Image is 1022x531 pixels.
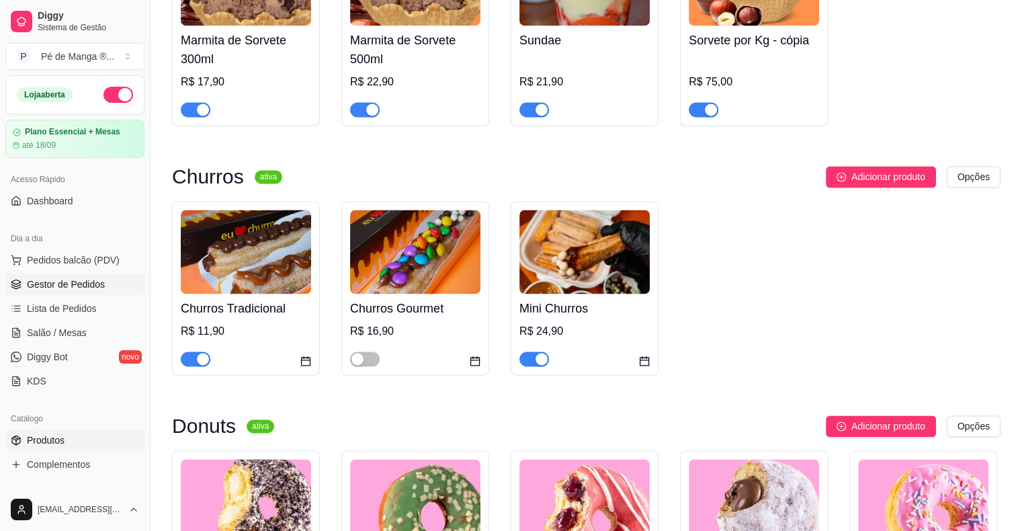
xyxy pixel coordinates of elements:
[181,31,311,69] h4: Marmita de Sorvete 300ml
[22,140,56,151] article: até 18/09
[300,356,311,366] span: calendar
[38,504,123,515] span: [EMAIL_ADDRESS][DOMAIN_NAME]
[5,370,144,392] a: KDS
[25,127,120,137] article: Plano Essencial + Mesas
[470,356,480,366] span: calendar
[851,419,925,434] span: Adicionar produto
[350,31,480,69] h4: Marmita de Sorvete 500ml
[27,326,87,339] span: Salão / Mesas
[38,10,139,22] span: Diggy
[519,323,650,339] div: R$ 24,90
[5,120,144,158] a: Plano Essencial + Mesasaté 18/09
[519,299,650,318] h4: Mini Churros
[5,190,144,212] a: Dashboard
[172,418,236,434] h3: Donuts
[947,166,1000,188] button: Opções
[38,22,139,33] span: Sistema de Gestão
[350,323,480,339] div: R$ 16,90
[957,419,990,434] span: Opções
[837,421,846,431] span: plus-circle
[27,434,65,447] span: Produtos
[27,253,120,267] span: Pedidos balcão (PDV)
[181,299,311,318] h4: Churros Tradicional
[103,87,133,103] button: Alterar Status
[519,210,650,294] img: product-image
[27,374,46,388] span: KDS
[826,166,936,188] button: Adicionar produto
[17,87,73,102] div: Loja aberta
[5,5,144,38] a: DiggySistema de Gestão
[639,356,650,366] span: calendar
[247,419,274,433] sup: ativa
[27,278,105,291] span: Gestor de Pedidos
[519,31,650,50] h4: Sundae
[5,249,144,271] button: Pedidos balcão (PDV)
[5,408,144,430] div: Catálogo
[519,74,650,90] div: R$ 21,90
[350,210,480,294] img: product-image
[350,74,480,90] div: R$ 22,90
[5,346,144,368] a: Diggy Botnovo
[689,74,819,90] div: R$ 75,00
[5,454,144,475] a: Complementos
[5,43,144,70] button: Select a team
[5,274,144,295] a: Gestor de Pedidos
[689,31,819,50] h4: Sorvete por Kg - cópia
[5,430,144,451] a: Produtos
[5,322,144,343] a: Salão / Mesas
[172,169,244,185] h3: Churros
[947,415,1000,437] button: Opções
[181,323,311,339] div: R$ 11,90
[5,298,144,319] a: Lista de Pedidos
[181,210,311,294] img: product-image
[5,228,144,249] div: Dia a dia
[27,458,90,471] span: Complementos
[5,169,144,190] div: Acesso Rápido
[17,50,30,63] span: P
[27,302,97,315] span: Lista de Pedidos
[826,415,936,437] button: Adicionar produto
[27,350,68,364] span: Diggy Bot
[957,169,990,184] span: Opções
[5,493,144,526] button: [EMAIL_ADDRESS][DOMAIN_NAME]
[27,194,73,208] span: Dashboard
[837,172,846,181] span: plus-circle
[851,169,925,184] span: Adicionar produto
[181,74,311,90] div: R$ 17,90
[350,299,480,318] h4: Churros Gourmet
[255,170,282,183] sup: ativa
[41,50,114,63] div: Pé de Manga ® ...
